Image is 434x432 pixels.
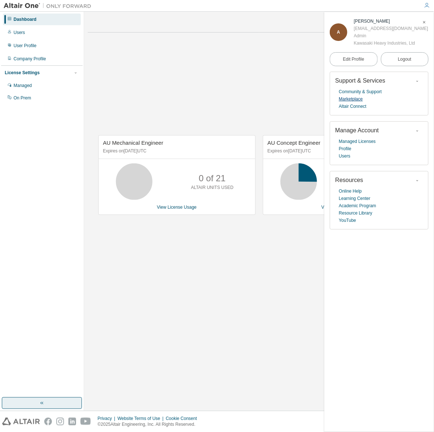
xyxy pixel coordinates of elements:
[339,88,382,95] a: Community & Support
[103,148,249,154] p: Expires on [DATE] UTC
[44,418,52,425] img: facebook.svg
[339,95,363,103] a: Marketplace
[335,77,385,84] span: Support & Services
[339,152,350,160] a: Users
[354,18,428,25] div: Akihito Abe
[339,138,376,145] a: Managed Licenses
[335,127,379,133] span: Manage Account
[14,30,25,35] div: Users
[199,172,226,185] p: 0 of 21
[56,418,64,425] img: instagram.svg
[5,70,39,76] div: License Settings
[98,416,117,421] div: Privacy
[14,43,37,49] div: User Profile
[343,56,364,62] span: Edit Profile
[166,416,201,421] div: Cookie Consent
[339,217,356,224] a: YouTube
[268,140,321,146] span: AU Concept Engineer
[14,95,31,101] div: On Prem
[339,202,376,209] a: Academic Program
[354,25,428,32] div: [EMAIL_ADDRESS][DOMAIN_NAME]
[398,56,411,63] span: Logout
[117,416,166,421] div: Website Terms of Use
[339,195,370,202] a: Learning Center
[354,32,428,39] div: Admin
[14,56,46,62] div: Company Profile
[335,177,363,183] span: Resources
[80,418,91,425] img: youtube.svg
[321,205,361,210] a: View License Usage
[268,148,414,154] p: Expires on [DATE] UTC
[4,2,95,10] img: Altair One
[339,145,351,152] a: Profile
[339,103,366,110] a: Altair Connect
[2,418,40,425] img: altair_logo.svg
[381,52,429,66] button: Logout
[103,140,163,146] span: AU Mechanical Engineer
[337,30,340,35] span: A
[354,39,428,47] div: Kawasaki Heavy Industries, Ltd
[157,205,197,210] a: View License Usage
[68,418,76,425] img: linkedin.svg
[339,209,372,217] a: Resource Library
[191,185,233,191] p: ALTAIR UNITS USED
[14,83,32,88] div: Managed
[14,16,37,22] div: Dashboard
[330,52,378,66] a: Edit Profile
[98,421,201,428] p: © 2025 Altair Engineering, Inc. All Rights Reserved.
[339,187,362,195] a: Online Help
